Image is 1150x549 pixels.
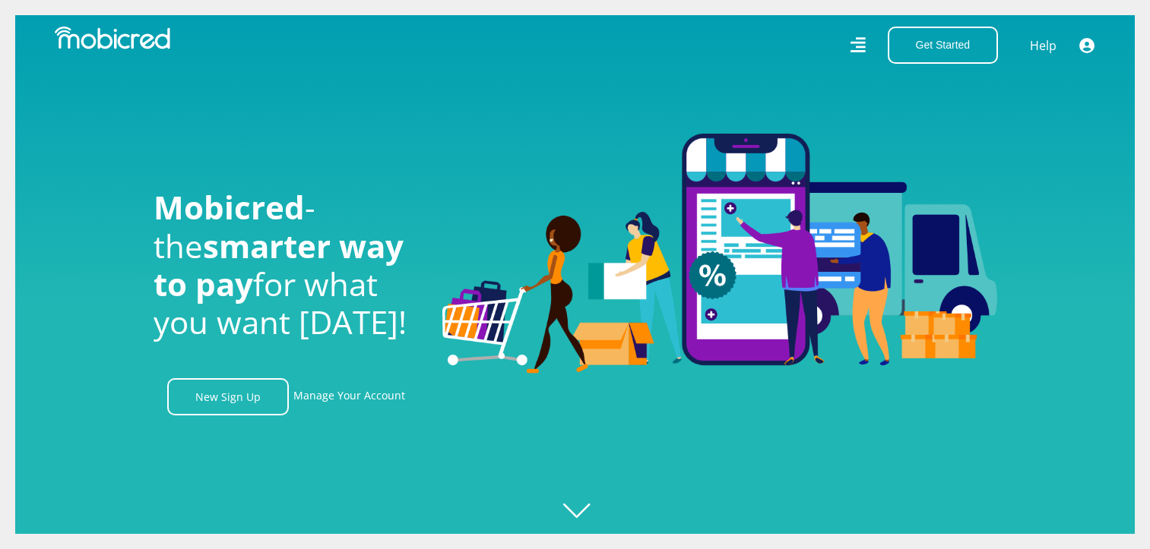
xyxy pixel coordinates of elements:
a: New Sign Up [167,378,289,415]
img: Mobicred [55,27,170,49]
span: smarter way to pay [154,224,404,305]
img: Welcome to Mobicred [442,134,997,374]
a: Help [1029,36,1057,55]
a: Manage Your Account [293,378,405,415]
button: Get Started [888,27,999,64]
span: Mobicred [154,185,305,229]
h1: - the for what you want [DATE]! [154,188,420,342]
